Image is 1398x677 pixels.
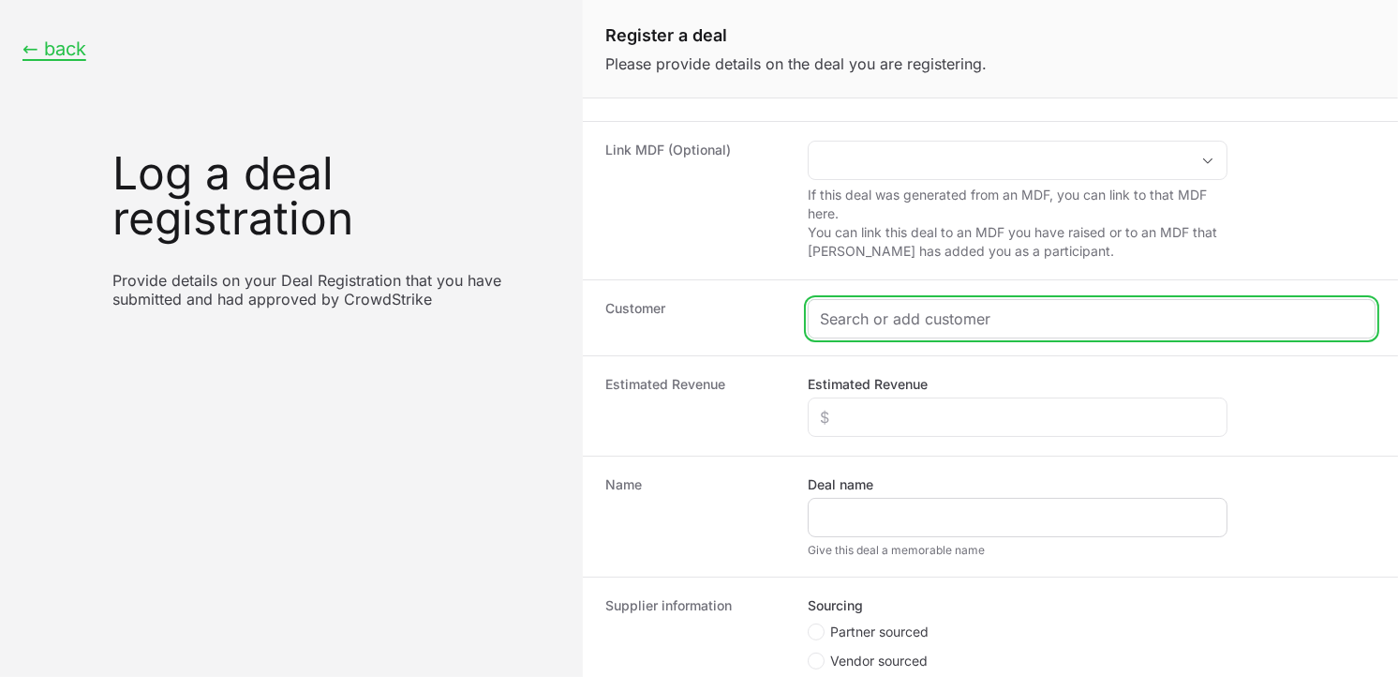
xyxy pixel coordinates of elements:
dt: Supplier information [605,596,785,675]
button: ← back [22,38,86,61]
span: Vendor sourced [830,652,928,670]
dt: Link MDF (Optional) [605,141,785,261]
input: Search or add customer [820,308,1363,330]
input: $ [820,406,1215,429]
dt: Estimated Revenue [605,375,785,437]
span: Partner sourced [830,623,929,641]
dt: Name [605,475,785,558]
legend: Sourcing [808,596,863,615]
dt: Customer [605,299,785,337]
p: Please provide details on the deal you are registering. [605,53,1376,75]
p: If this deal was generated from an MDF, you can link to that MDF here. You can link this deal to ... [808,186,1227,261]
div: Open [1189,142,1227,179]
p: Provide details on your Deal Registration that you have submitted and had approved by CrowdStrike [112,271,560,308]
div: Give this deal a memorable name [808,543,1227,558]
label: Deal name [808,475,873,494]
h1: Register a deal [605,23,1376,49]
label: Estimated Revenue [808,375,928,394]
h1: Log a deal registration [112,151,560,241]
